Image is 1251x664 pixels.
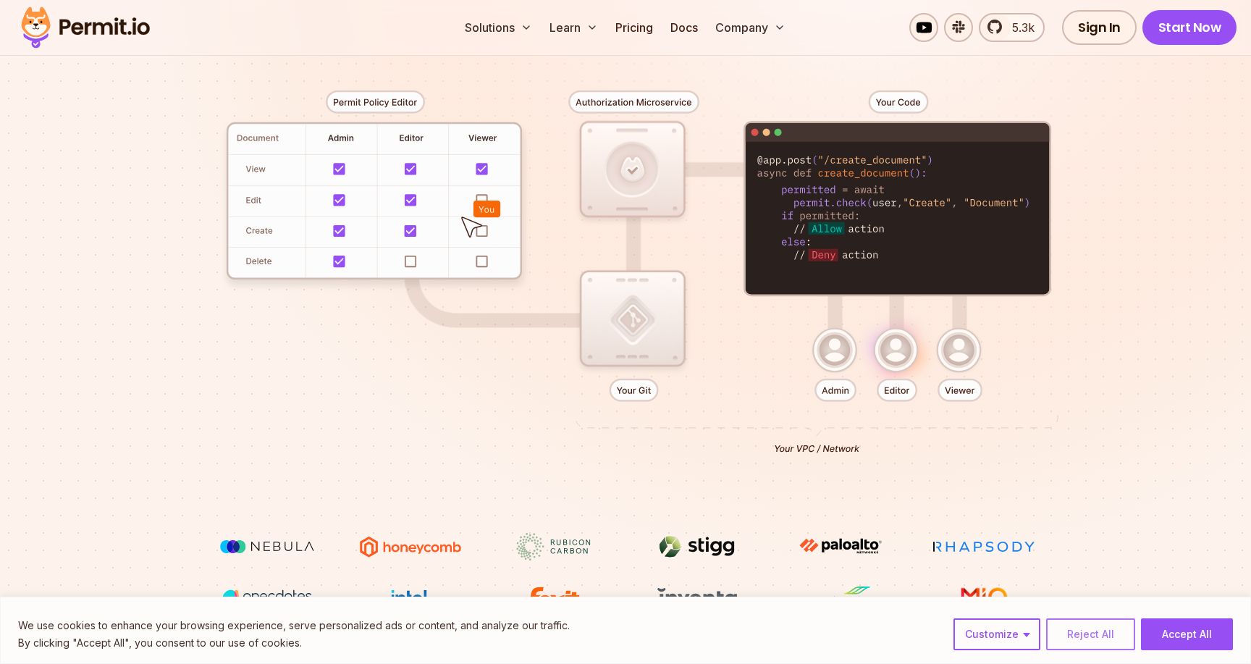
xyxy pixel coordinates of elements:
[213,533,321,560] img: Nebula
[500,584,608,611] img: Foxit
[610,13,659,42] a: Pricing
[14,3,156,52] img: Permit logo
[786,584,895,611] img: Casa dos Ventos
[1141,618,1233,650] button: Accept All
[1062,10,1137,45] a: Sign In
[1142,10,1237,45] a: Start Now
[18,634,570,652] p: By clicking "Accept All", you consent to our use of cookies.
[1003,19,1035,36] span: 5.3k
[459,13,538,42] button: Solutions
[544,13,604,42] button: Learn
[930,533,1038,560] img: Rhapsody Health
[356,584,465,611] img: Intel
[979,13,1045,42] a: 5.3k
[643,584,751,610] img: inventa
[786,533,895,559] img: paloalto
[935,585,1033,610] img: MIQ
[665,13,704,42] a: Docs
[18,617,570,634] p: We use cookies to enhance your browsing experience, serve personalized ads or content, and analyz...
[643,533,751,560] img: Stigg
[953,618,1040,650] button: Customize
[1046,618,1135,650] button: Reject All
[709,13,791,42] button: Company
[500,533,608,560] img: Rubicon
[213,584,321,610] img: vega
[356,533,465,560] img: Honeycomb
